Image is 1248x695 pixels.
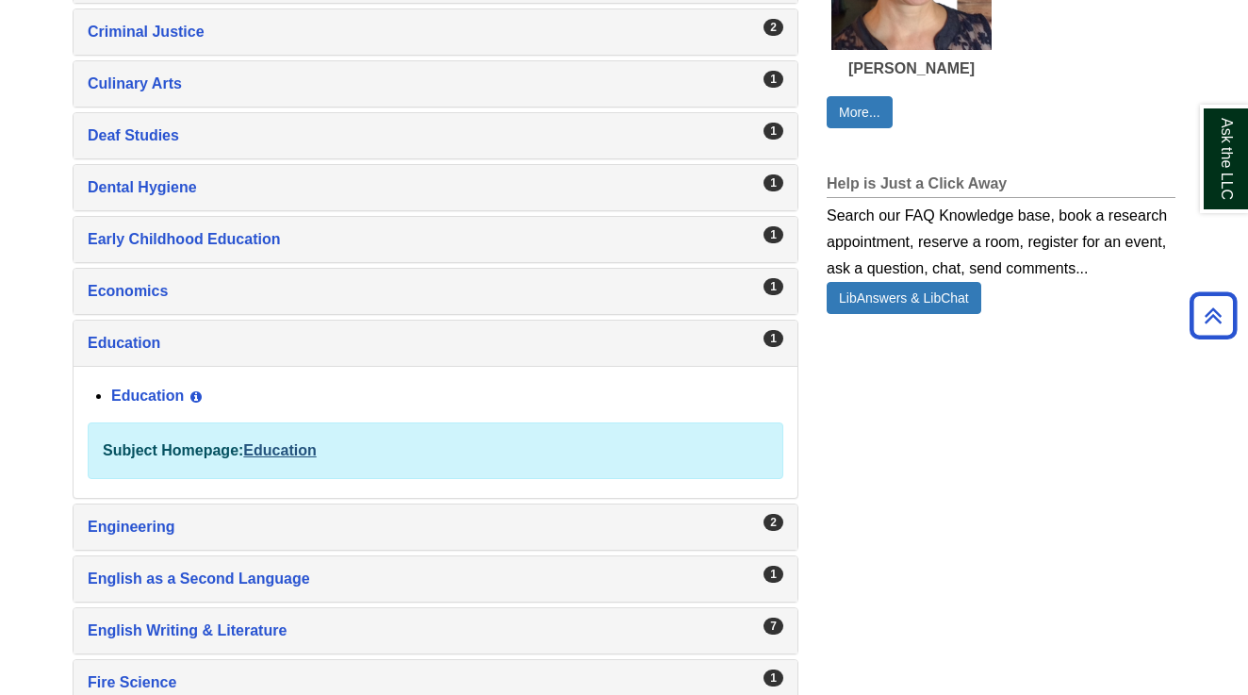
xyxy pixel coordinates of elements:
div: 2 [764,19,783,36]
a: Deaf Studies [88,123,783,149]
a: Education [88,330,783,356]
a: English as a Second Language [88,566,783,592]
div: Search our FAQ Knowledge base, book a research appointment, reserve a room, register for an event... [827,198,1175,282]
a: Education [243,442,316,458]
div: 1 [764,278,783,295]
a: Economics [88,278,783,305]
div: 1 [764,174,783,191]
div: 1 [764,330,783,347]
div: [PERSON_NAME] [831,59,992,77]
div: 1 [764,226,783,243]
a: More... [827,96,893,128]
h2: Help is Just a Click Away [827,175,1175,198]
div: Education [74,366,797,498]
strong: Subject Homepage: [103,442,243,458]
div: 1 [764,566,783,583]
a: Back to Top [1183,303,1243,328]
div: 1 [764,123,783,140]
a: English Writing & Literature [88,618,783,644]
div: 1 [764,71,783,88]
div: 7 [764,618,783,635]
a: Dental Hygiene [88,174,783,201]
a: Early Childhood Education [88,226,783,253]
a: Criminal Justice [88,19,783,45]
div: 2 [764,514,783,531]
div: 1 [764,670,783,687]
a: LibAnswers & LibChat [827,282,981,314]
a: Education [111,388,184,404]
a: Engineering [88,514,783,540]
a: Culinary Arts [88,71,783,97]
